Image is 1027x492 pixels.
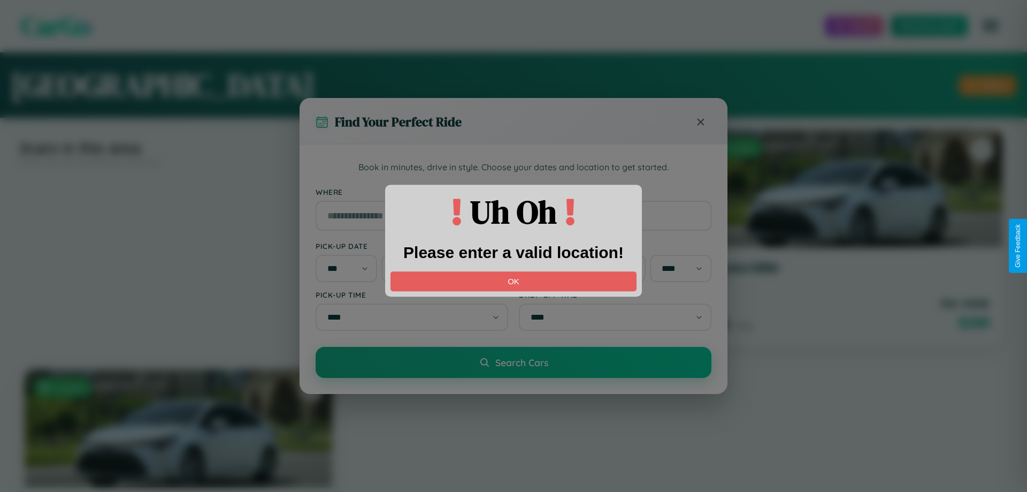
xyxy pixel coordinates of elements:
[495,357,548,368] span: Search Cars
[335,113,462,131] h3: Find Your Perfect Ride
[519,290,711,299] label: Drop-off Time
[519,241,711,251] label: Drop-off Date
[316,161,711,175] p: Book in minutes, drive in style. Choose your dates and location to get started.
[316,187,711,196] label: Where
[316,290,508,299] label: Pick-up Time
[316,241,508,251] label: Pick-up Date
